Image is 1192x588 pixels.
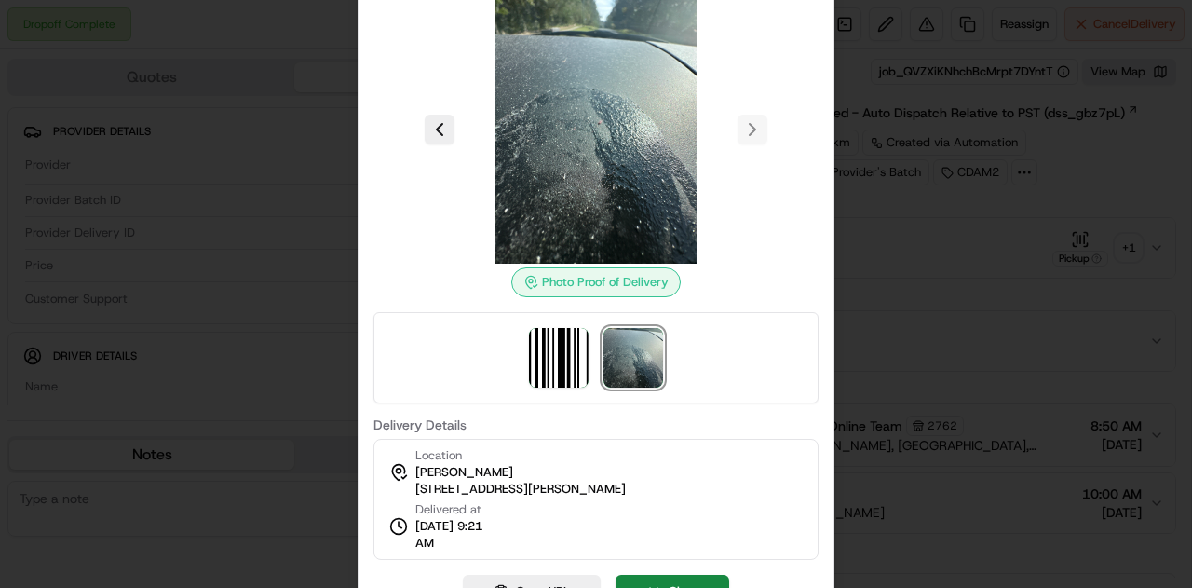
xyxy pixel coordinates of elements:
span: [STREET_ADDRESS][PERSON_NAME] [415,481,626,498]
label: Delivery Details [373,418,819,431]
img: photo_proof_of_delivery image [603,328,663,388]
img: barcode_scan_on_pickup image [529,328,589,388]
span: Delivered at [415,501,501,518]
div: Photo Proof of Delivery [511,267,681,297]
span: [DATE] 9:21 AM [415,518,501,552]
span: [PERSON_NAME] [415,464,513,481]
span: Location [415,447,462,464]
